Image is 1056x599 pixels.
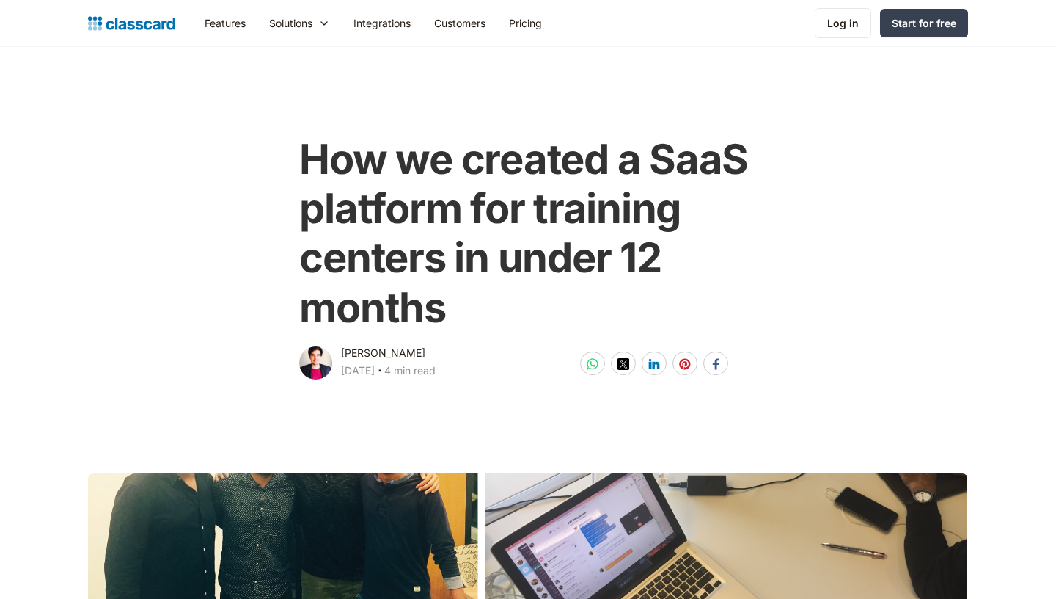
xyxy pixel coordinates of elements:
[648,358,660,370] img: linkedin-white sharing button
[341,362,375,380] div: [DATE]
[257,7,342,40] div: Solutions
[815,8,871,38] a: Log in
[710,358,722,370] img: facebook-white sharing button
[880,9,968,37] a: Start for free
[827,15,859,31] div: Log in
[497,7,554,40] a: Pricing
[679,358,691,370] img: pinterest-white sharing button
[193,7,257,40] a: Features
[342,7,422,40] a: Integrations
[269,15,312,31] div: Solutions
[587,358,598,370] img: whatsapp-white sharing button
[422,7,497,40] a: Customers
[892,15,956,31] div: Start for free
[617,358,629,370] img: twitter-white sharing button
[299,135,756,333] h1: How we created a SaaS platform for training centers in under 12 months
[384,362,436,380] div: 4 min read
[375,362,384,382] div: ‧
[88,13,175,34] a: home
[341,344,425,362] div: [PERSON_NAME]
